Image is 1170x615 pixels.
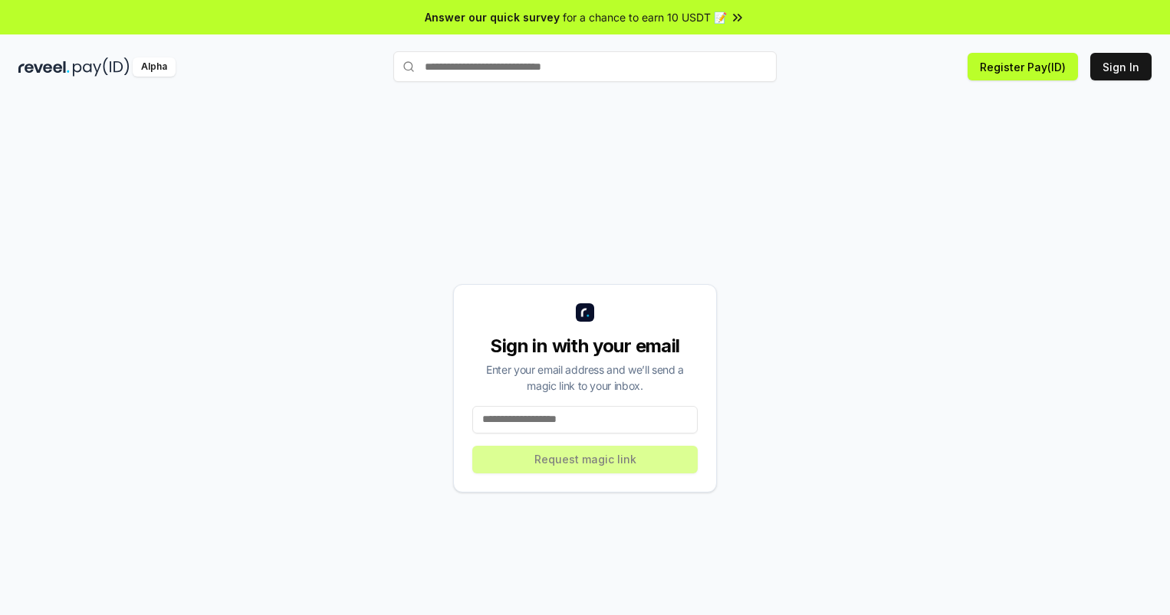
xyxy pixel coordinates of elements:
div: Enter your email address and we’ll send a magic link to your inbox. [472,361,698,394]
img: pay_id [73,57,130,77]
span: Answer our quick survey [425,9,560,25]
img: logo_small [576,303,594,322]
span: for a chance to earn 10 USDT 📝 [563,9,727,25]
button: Sign In [1090,53,1152,80]
img: reveel_dark [18,57,70,77]
button: Register Pay(ID) [968,53,1078,80]
div: Alpha [133,57,176,77]
div: Sign in with your email [472,334,698,358]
